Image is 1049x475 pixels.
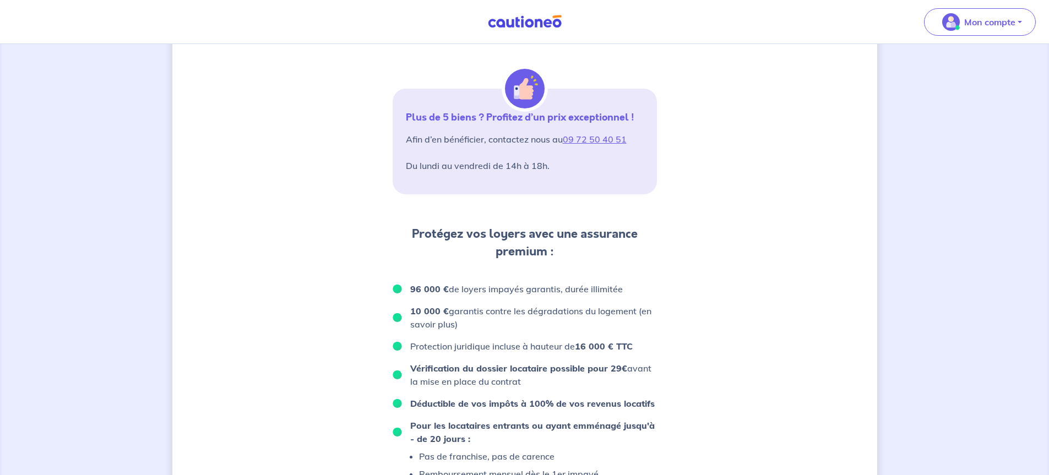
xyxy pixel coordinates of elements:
[505,69,545,108] img: illu_alert_hand.svg
[393,225,657,260] p: Protégez vos loyers avec une assurance premium :
[410,362,657,388] p: avant la mise en place du contrat
[410,304,657,331] p: garantis contre les dégradations du logement (en savoir plus)
[410,420,655,444] strong: Pour les locataires entrants ou ayant emménagé jusqu'à - de 20 jours :
[410,340,633,353] p: Protection juridique incluse à hauteur de
[924,8,1036,36] button: illu_account_valid_menu.svgMon compte
[410,363,627,374] strong: Vérification du dossier locataire possible pour 29€
[406,133,644,172] p: Afin d’en bénéficier, contactez nous au Du lundi au vendredi de 14h à 18h.
[575,341,633,352] strong: 16 000 € TTC
[942,13,960,31] img: illu_account_valid_menu.svg
[964,15,1015,29] p: Mon compte
[483,15,566,29] img: Cautioneo
[410,398,655,409] strong: Déductible de vos impôts à 100% de vos revenus locatifs
[563,134,627,145] a: 09 72 50 40 51
[419,450,601,463] p: Pas de franchise, pas de carence
[410,305,449,316] strong: 10 000 €
[406,110,634,124] strong: Plus de 5 biens ? Profitez d’un prix exceptionnel !
[410,282,623,296] p: de loyers impayés garantis, durée illimitée
[410,283,449,294] strong: 96 000 €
